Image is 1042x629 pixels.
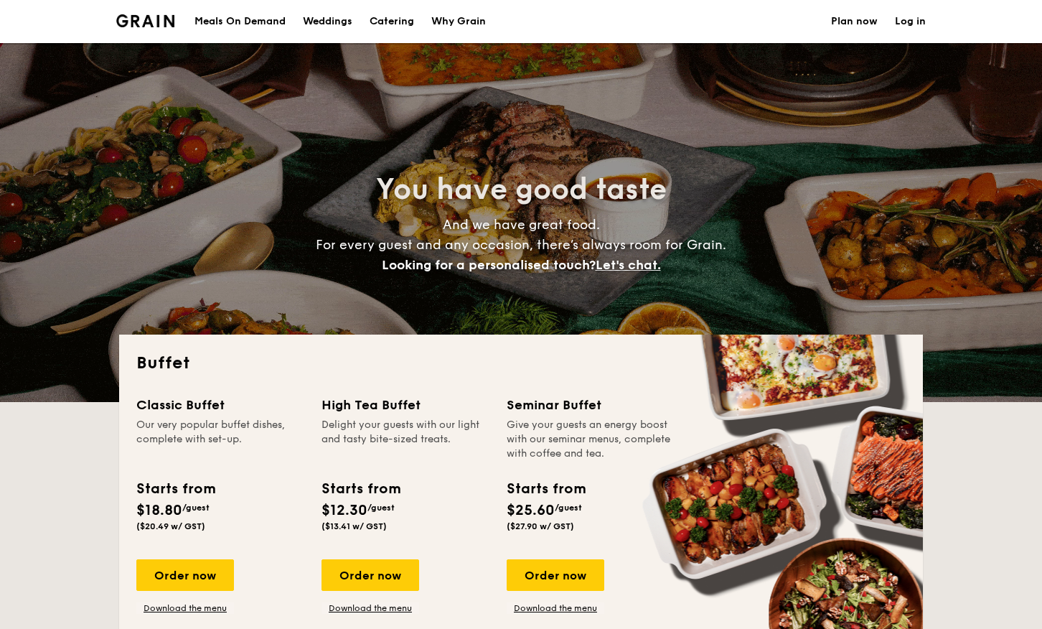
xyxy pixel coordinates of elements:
[507,478,585,500] div: Starts from
[321,559,419,591] div: Order now
[321,395,489,415] div: High Tea Buffet
[116,14,174,27] a: Logotype
[136,602,234,614] a: Download the menu
[136,521,205,531] span: ($20.49 w/ GST)
[321,521,387,531] span: ($13.41 w/ GST)
[507,559,604,591] div: Order now
[136,478,215,500] div: Starts from
[507,521,574,531] span: ($27.90 w/ GST)
[596,257,661,273] span: Let's chat.
[507,502,555,519] span: $25.60
[321,602,419,614] a: Download the menu
[321,418,489,467] div: Delight your guests with our light and tasty bite-sized treats.
[182,503,210,513] span: /guest
[507,602,604,614] a: Download the menu
[136,502,182,519] span: $18.80
[136,352,906,375] h2: Buffet
[382,257,596,273] span: Looking for a personalised touch?
[321,502,367,519] span: $12.30
[316,217,726,273] span: And we have great food. For every guest and any occasion, there’s always room for Grain.
[555,503,582,513] span: /guest
[136,418,304,467] div: Our very popular buffet dishes, complete with set-up.
[507,395,675,415] div: Seminar Buffet
[367,503,395,513] span: /guest
[136,395,304,415] div: Classic Buffet
[116,14,174,27] img: Grain
[321,478,400,500] div: Starts from
[376,172,667,207] span: You have good taste
[507,418,675,467] div: Give your guests an energy boost with our seminar menus, complete with coffee and tea.
[136,559,234,591] div: Order now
